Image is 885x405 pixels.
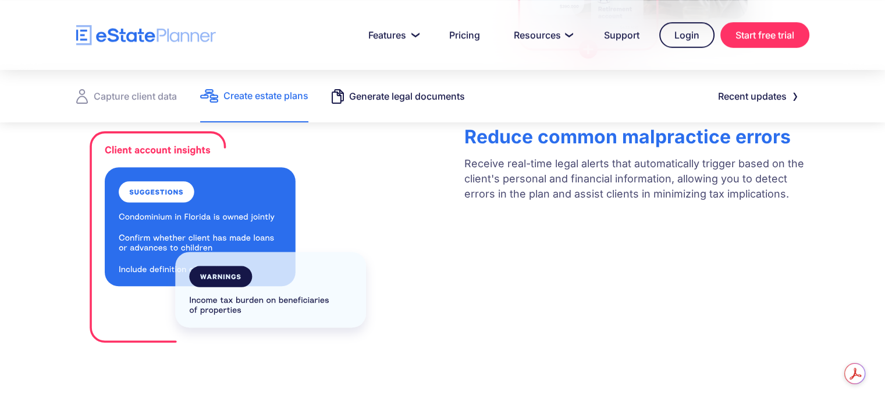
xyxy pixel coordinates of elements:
[223,87,308,104] div: Create estate plans
[332,70,465,122] a: Generate legal documents
[76,25,216,45] a: home
[200,70,308,122] a: Create estate plans
[500,23,584,47] a: Resources
[659,22,715,48] a: Login
[720,22,809,48] a: Start free trial
[464,156,809,202] p: Receive real-time legal alerts that automatically trigger based on the client's personal and fina...
[354,23,429,47] a: Features
[590,23,653,47] a: Support
[349,88,465,104] div: Generate legal documents
[435,23,494,47] a: Pricing
[94,88,177,104] div: Capture client data
[464,125,791,148] strong: Reduce common malpractice errors
[76,70,177,122] a: Capture client data
[718,88,787,104] div: Recent updates
[704,84,809,108] a: Recent updates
